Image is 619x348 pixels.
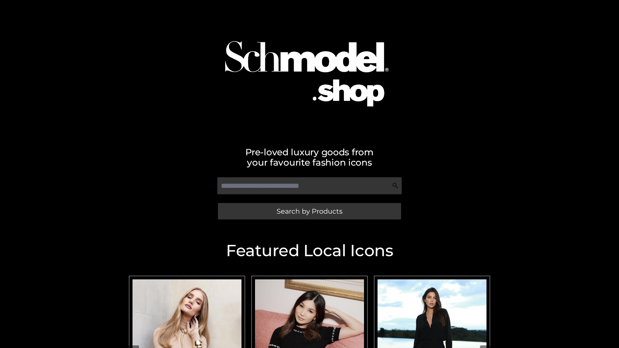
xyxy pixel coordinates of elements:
img: Search Icon [392,182,398,189]
span: Search by Products [277,208,342,215]
a: Search by Products [218,203,401,219]
h2: Pre-loved luxury goods from your favourite fashion icons [126,147,493,168]
h2: Featured Local Icons​ [126,243,493,259]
